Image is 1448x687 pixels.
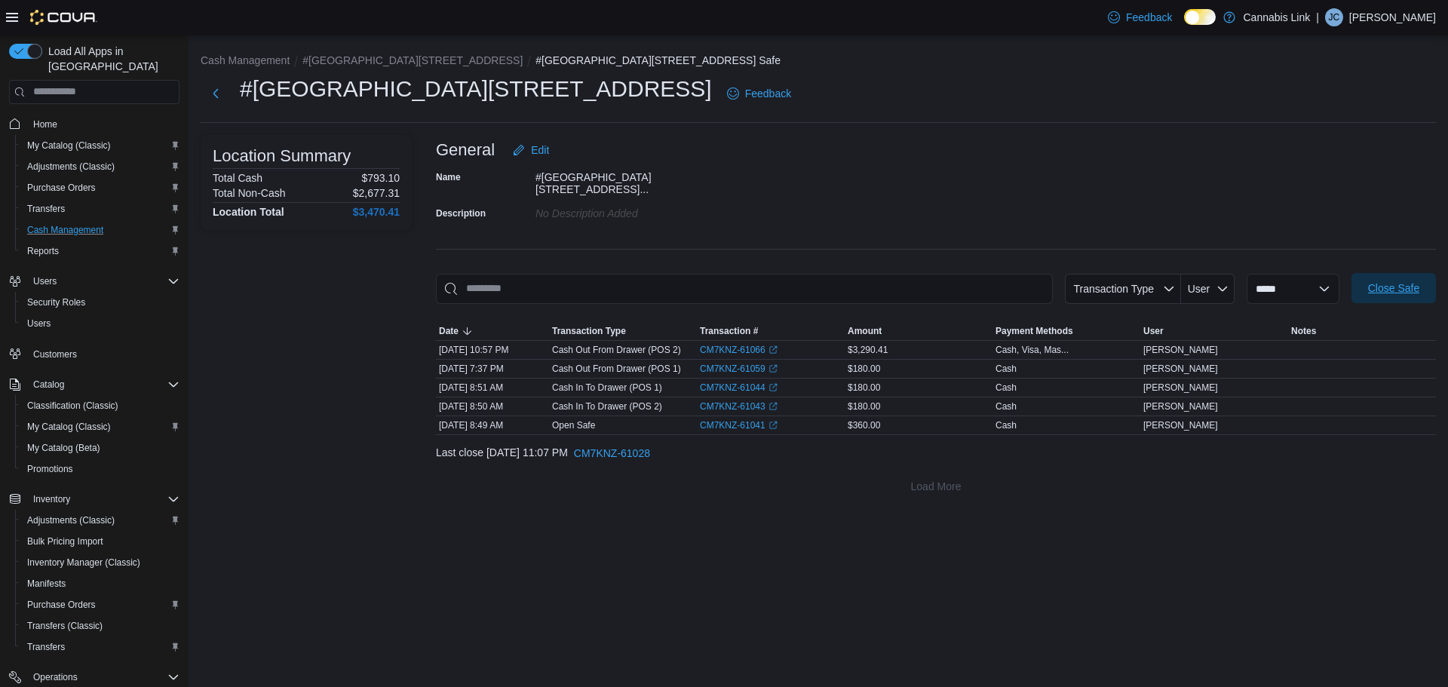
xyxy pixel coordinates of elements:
[21,511,121,529] a: Adjustments (Classic)
[531,143,549,158] span: Edit
[845,322,992,340] button: Amount
[15,459,186,480] button: Promotions
[27,140,111,152] span: My Catalog (Classic)
[27,182,96,194] span: Purchase Orders
[995,382,1017,394] div: Cash
[27,599,96,611] span: Purchase Orders
[1143,400,1218,413] span: [PERSON_NAME]
[21,460,79,478] a: Promotions
[15,531,186,552] button: Bulk Pricing Import
[240,74,712,104] h1: #[GEOGRAPHIC_DATA][STREET_ADDRESS]
[768,383,778,392] svg: External link
[1188,283,1210,295] span: User
[768,345,778,354] svg: External link
[15,198,186,219] button: Transfers
[15,573,186,594] button: Manifests
[353,187,400,199] p: $2,677.31
[700,382,778,394] a: CM7KNZ-61044External link
[27,463,73,475] span: Promotions
[848,363,880,375] span: $180.00
[1184,25,1185,26] span: Dark Mode
[700,325,758,337] span: Transaction #
[27,535,103,547] span: Bulk Pricing Import
[27,245,59,257] span: Reports
[201,54,290,66] button: Cash Management
[1351,273,1436,303] button: Close Safe
[848,344,888,356] span: $3,290.41
[848,419,880,431] span: $360.00
[27,400,118,412] span: Classification (Classic)
[436,322,549,340] button: Date
[33,493,70,505] span: Inventory
[21,158,179,176] span: Adjustments (Classic)
[353,206,400,218] h4: $3,470.41
[15,395,186,416] button: Classification (Classic)
[27,345,179,363] span: Customers
[552,400,662,413] p: Cash In To Drawer (POS 2)
[21,314,57,333] a: Users
[15,177,186,198] button: Purchase Orders
[1102,2,1178,32] a: Feedback
[27,490,76,508] button: Inventory
[721,78,797,109] a: Feedback
[507,135,555,165] button: Edit
[33,118,57,130] span: Home
[27,161,115,173] span: Adjustments (Classic)
[21,575,72,593] a: Manifests
[33,671,78,683] span: Operations
[21,575,179,593] span: Manifests
[552,325,626,337] span: Transaction Type
[768,421,778,430] svg: External link
[21,439,179,457] span: My Catalog (Beta)
[27,317,51,330] span: Users
[21,596,179,614] span: Purchase Orders
[15,615,186,636] button: Transfers (Classic)
[3,113,186,135] button: Home
[302,54,523,66] button: #[GEOGRAPHIC_DATA][STREET_ADDRESS]
[436,360,549,378] div: [DATE] 7:37 PM
[745,86,791,101] span: Feedback
[436,171,461,183] label: Name
[21,511,179,529] span: Adjustments (Classic)
[21,554,179,572] span: Inventory Manager (Classic)
[27,620,103,632] span: Transfers (Classic)
[21,158,121,176] a: Adjustments (Classic)
[848,400,880,413] span: $180.00
[213,147,351,165] h3: Location Summary
[3,374,186,395] button: Catalog
[27,376,179,394] span: Catalog
[436,207,486,219] label: Description
[1143,325,1164,337] span: User
[361,172,400,184] p: $793.10
[27,296,85,308] span: Security Roles
[21,554,146,572] a: Inventory Manager (Classic)
[27,641,65,653] span: Transfers
[21,221,109,239] a: Cash Management
[848,325,882,337] span: Amount
[535,201,738,219] div: No Description added
[848,382,880,394] span: $180.00
[1140,322,1288,340] button: User
[549,322,697,340] button: Transaction Type
[768,402,778,411] svg: External link
[21,242,179,260] span: Reports
[27,115,63,133] a: Home
[995,400,1017,413] div: Cash
[15,636,186,658] button: Transfers
[1184,9,1216,25] input: Dark Mode
[21,397,124,415] a: Classification (Classic)
[21,638,71,656] a: Transfers
[21,136,117,155] a: My Catalog (Classic)
[535,54,781,66] button: #[GEOGRAPHIC_DATA][STREET_ADDRESS] Safe
[436,274,1053,304] input: This is a search bar. As you type, the results lower in the page will automatically filter.
[1368,281,1419,296] span: Close Safe
[436,471,1436,501] button: Load More
[33,379,64,391] span: Catalog
[568,438,656,468] button: CM7KNZ-61028
[15,292,186,313] button: Security Roles
[213,206,284,218] h4: Location Total
[21,293,91,311] a: Security Roles
[992,322,1140,340] button: Payment Methods
[27,115,179,133] span: Home
[1143,363,1218,375] span: [PERSON_NAME]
